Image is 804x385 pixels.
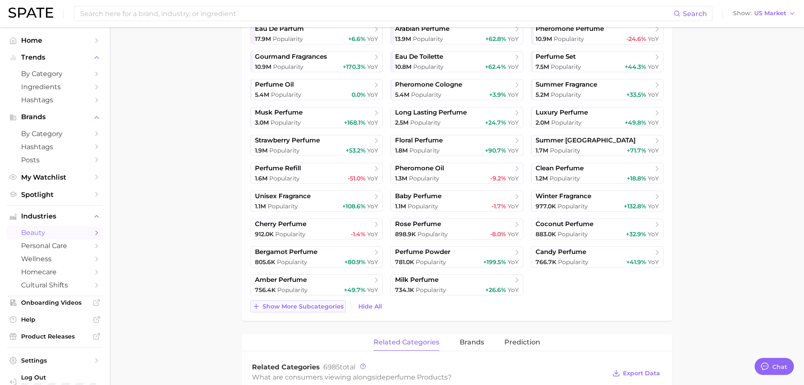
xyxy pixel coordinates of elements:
a: rose perfume898.9k Popularity-8.0% YoY [390,218,523,240]
span: 10.8m [395,63,411,71]
span: Popularity [413,63,444,71]
span: My Watchlist [21,173,89,181]
span: cultural shifts [21,281,89,289]
span: Popularity [413,35,443,43]
span: Popularity [277,258,307,266]
span: Home [21,36,89,44]
span: 756.4k [255,286,276,294]
span: Popularity [550,175,580,182]
span: -51.0% [348,175,365,182]
span: 1.1m [395,202,406,210]
span: Search [683,10,707,18]
a: perfume refill1.6m Popularity-51.0% YoY [250,163,383,184]
span: YoY [508,286,519,294]
span: 805.6k [255,258,275,266]
span: +49.8% [625,119,646,126]
span: homecare [21,268,89,276]
span: candy perfume [536,248,586,256]
span: 1.2m [536,175,548,182]
span: Export Data [623,370,660,377]
span: +26.6% [485,286,506,294]
a: homecare [7,265,103,279]
span: 7.5m [536,63,549,71]
span: YoY [508,175,519,182]
a: coconut perfume883.0k Popularity+32.9% YoY [531,218,664,240]
span: Help [21,316,89,323]
span: YoY [367,175,378,182]
span: 1.3m [395,175,407,182]
span: 17.9m [255,35,271,43]
span: Popularity [550,147,580,154]
a: luxury perfume2.0m Popularity+49.8% YoY [531,107,664,128]
a: Settings [7,354,103,367]
span: Onboarding Videos [21,299,89,306]
a: arabian perfume13.9m Popularity+62.8% YoY [390,23,523,44]
a: Spotlight [7,188,103,201]
span: Ingredients [21,83,89,91]
span: Popularity [416,258,446,266]
span: +62.8% [485,35,506,43]
span: YoY [648,63,659,71]
span: bergamot perfume [255,248,317,256]
a: Onboarding Videos [7,296,103,309]
div: What are consumers viewing alongside ? [252,371,606,383]
span: Popularity [558,230,588,238]
span: rose perfume [395,220,441,228]
span: YoY [367,286,378,294]
input: Search here for a brand, industry, or ingredient [79,6,674,21]
span: Popularity [551,91,581,98]
span: YoY [367,230,378,238]
span: 1.1m [255,202,266,210]
span: 3.0m [255,119,269,126]
a: Ingredients [7,80,103,93]
span: Hashtags [21,96,89,104]
span: pheromone oil [395,164,444,172]
span: YoY [648,202,659,210]
span: Popularity [408,202,438,210]
a: pheromone oil1.3m Popularity-9.2% YoY [390,163,523,184]
span: Hide All [358,303,382,310]
a: perfume powder781.0k Popularity+199.5% YoY [390,246,523,268]
span: Industries [21,213,89,220]
span: beauty [21,229,89,237]
span: baby perfume [395,192,441,200]
a: unisex fragrance1.1m Popularity+108.6% YoY [250,191,383,212]
span: Popularity [269,175,300,182]
span: eau de toilette [395,53,443,61]
a: amber perfume756.4k Popularity+49.7% YoY [250,274,383,295]
span: YoY [648,230,659,238]
span: Popularity [269,147,300,154]
a: long lasting perfume2.5m Popularity+24.7% YoY [390,107,523,128]
span: Popularity [558,258,588,266]
span: +33.5% [626,91,646,98]
span: gourmand fragrances [255,53,327,61]
span: brands [460,339,484,346]
span: 0.0% [352,91,365,98]
span: clean perfume [536,164,584,172]
span: +6.6% [348,35,365,43]
span: 10.9m [255,63,271,71]
span: 2.0m [536,119,550,126]
span: coconut perfume [536,220,593,228]
a: cultural shifts [7,279,103,292]
span: Popularity [554,35,584,43]
a: musk perfume3.0m Popularity+168.1% YoY [250,107,383,128]
span: +132.8% [624,202,646,210]
a: pheromone cologne5.4m Popularity+3.9% YoY [390,79,523,100]
span: +80.9% [344,258,365,266]
span: YoY [508,202,519,210]
span: 6985 [323,363,340,371]
span: YoY [648,91,659,98]
span: Settings [21,357,89,364]
span: summer fragrance [536,81,597,89]
span: perfume products [386,373,448,381]
a: baby perfume1.1m Popularity-1.7% YoY [390,191,523,212]
span: +62.4% [485,63,506,71]
span: YoY [367,147,378,154]
a: by Category [7,67,103,80]
span: 1.7m [536,147,548,154]
a: Product Releases [7,330,103,343]
button: ShowUS Market [731,8,798,19]
span: pheromone cologne [395,81,462,89]
span: 13.9m [395,35,411,43]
